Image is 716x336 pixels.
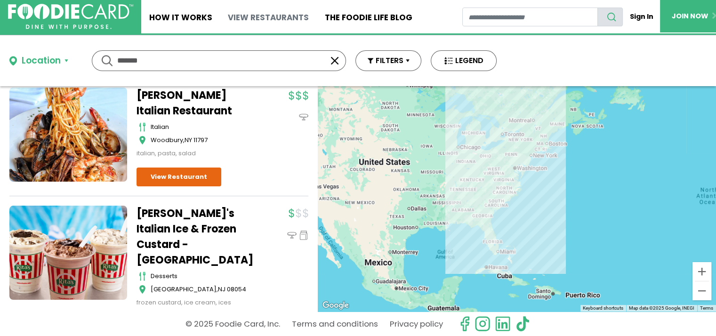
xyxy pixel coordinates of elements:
div: Italian [151,122,254,132]
a: Open this area in Google Maps (opens a new window) [320,299,351,312]
span: [GEOGRAPHIC_DATA] [151,285,217,294]
a: [PERSON_NAME] Italian Restaurant [137,88,254,119]
div: Location [22,54,61,68]
span: Woodbury [151,136,183,144]
span: NJ [218,285,225,294]
button: Zoom in [692,262,711,281]
a: Sign In [623,8,660,26]
input: restaurant search [462,8,598,26]
img: Google [320,299,351,312]
img: dinein_icon.svg [299,112,308,122]
img: linkedin.svg [495,316,511,332]
img: pickup_icon.svg [299,231,308,240]
p: © 2025 Foodie Card, Inc. [185,316,280,332]
div: italian, pasta, salad [137,149,254,158]
button: Zoom out [692,281,711,300]
img: map_icon.svg [139,285,146,294]
a: Terms [700,305,713,311]
img: cutlery_icon.svg [139,122,146,132]
img: FoodieCard; Eat, Drink, Save, Donate [8,4,133,29]
button: LEGEND [431,50,497,71]
span: 08054 [227,285,246,294]
div: , [151,285,254,294]
button: Keyboard shortcuts [583,305,623,312]
img: cutlery_icon.svg [139,272,146,281]
a: Privacy policy [390,316,443,332]
span: 11797 [193,136,208,144]
a: View Restaurant [137,168,221,186]
button: FILTERS [355,50,421,71]
div: , [151,136,254,145]
span: Map data ©2025 Google, INEGI [629,305,694,311]
img: dinein_icon.svg [287,231,297,240]
button: Location [9,54,68,68]
div: desserts [151,272,254,281]
img: map_icon.svg [139,136,146,145]
span: NY [185,136,192,144]
img: tiktok.svg [515,316,531,332]
div: frozen custard, ice cream, ices [137,298,254,307]
a: Terms and conditions [292,316,378,332]
button: search [597,8,623,26]
svg: check us out on facebook [457,316,473,332]
a: [PERSON_NAME]'s Italian Ice & Frozen Custard - [GEOGRAPHIC_DATA] [137,206,254,268]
